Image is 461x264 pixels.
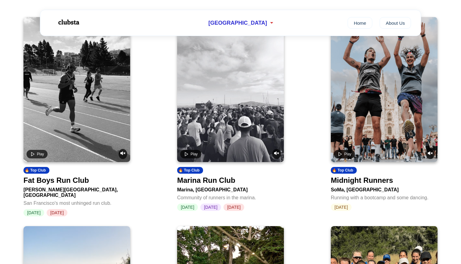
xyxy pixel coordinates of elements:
button: Play video [27,150,48,158]
span: Play [37,152,44,156]
span: [DATE] [177,204,198,211]
span: [GEOGRAPHIC_DATA] [208,20,267,26]
div: San Francisco's most unhinged run club. [23,198,130,206]
div: Marina Run Club [177,176,235,185]
div: Marina, [GEOGRAPHIC_DATA] [177,185,284,193]
a: Play videoUnmute video🔥 Top ClubMidnight RunnersSoMa, [GEOGRAPHIC_DATA]Running with a bootcamp an... [331,17,438,211]
div: Running with a bootcamp and some dancing. [331,193,438,201]
div: Midnight Runners [331,176,393,185]
button: Unmute video [272,149,281,159]
button: Unmute video [426,149,434,159]
span: [DATE] [47,209,67,216]
div: 🔥 Top Club [331,167,357,174]
a: Play videoUnmute video🔥 Top ClubFat Boys Run Club[PERSON_NAME][GEOGRAPHIC_DATA], [GEOGRAPHIC_DATA... [23,17,130,216]
div: 🔥 Top Club [177,167,203,174]
div: SoMa, [GEOGRAPHIC_DATA] [331,185,438,193]
a: Play videoUnmute video🔥 Top ClubMarina Run ClubMarina, [GEOGRAPHIC_DATA]Community of runners in t... [177,17,284,211]
span: Play [191,152,198,156]
a: About Us [380,17,411,29]
span: [DATE] [23,209,44,216]
span: [DATE] [200,204,221,211]
div: Community of runners in the marina. [177,193,284,201]
a: Home [348,17,372,29]
span: [DATE] [223,204,244,211]
div: [PERSON_NAME][GEOGRAPHIC_DATA], [GEOGRAPHIC_DATA] [23,185,130,198]
button: Play video [334,150,355,158]
span: [DATE] [331,204,352,211]
button: Unmute video [119,149,127,159]
img: Logo [50,15,87,30]
div: 🔥 Top Club [23,167,49,174]
button: Play video [180,150,201,158]
div: Fat Boys Run Club [23,176,89,185]
span: Play [344,152,351,156]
